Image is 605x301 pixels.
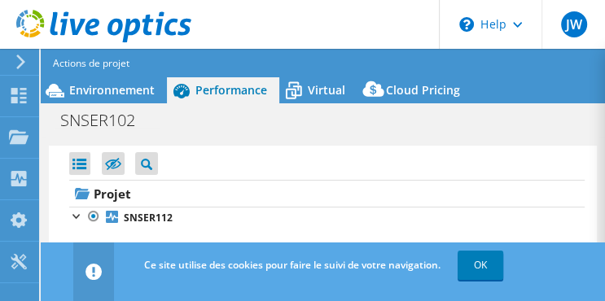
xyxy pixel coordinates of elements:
[386,82,460,98] span: Cloud Pricing
[144,258,441,272] span: Ce site utilise des cookies pour faire le suivi de votre navigation.
[69,82,155,98] span: Environnement
[53,111,160,129] h1: SNSER102
[69,207,585,228] a: SNSER112
[459,17,474,32] svg: \n
[69,181,585,207] a: Projet
[195,82,267,98] span: Performance
[308,82,345,98] span: Virtual
[561,11,587,37] span: JW
[458,251,503,280] a: OK
[124,211,173,225] b: SNSER112
[53,55,129,72] span: Actions de projet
